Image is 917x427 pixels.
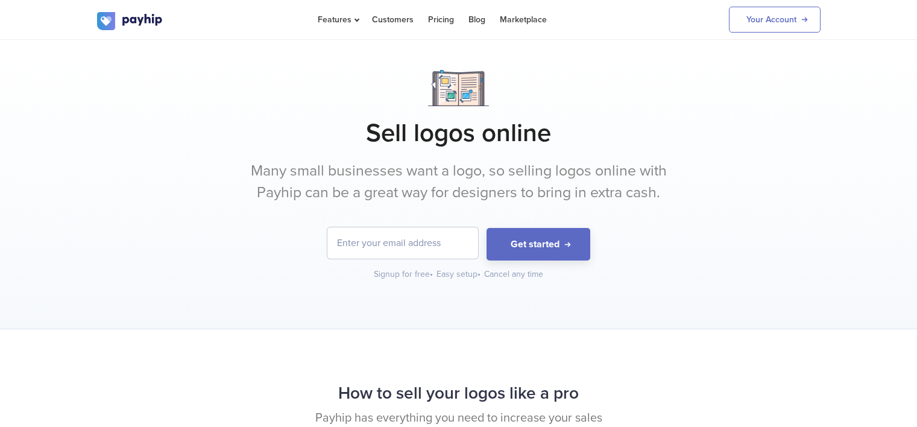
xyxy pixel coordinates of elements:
p: Many small businesses want a logo, so selling logos online with Payhip can be a great way for des... [233,160,685,203]
button: Get started [487,228,590,261]
span: • [477,269,481,279]
span: Features [318,14,358,25]
input: Enter your email address [327,227,478,259]
h1: Sell logos online [97,118,821,148]
span: • [430,269,433,279]
div: Signup for free [374,268,434,280]
h2: How to sell your logos like a pro [97,378,821,410]
img: logo.svg [97,12,163,30]
img: Notebook.png [428,70,489,106]
div: Cancel any time [484,268,543,280]
a: Your Account [729,7,821,33]
p: Payhip has everything you need to increase your sales [97,410,821,427]
div: Easy setup [436,268,482,280]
